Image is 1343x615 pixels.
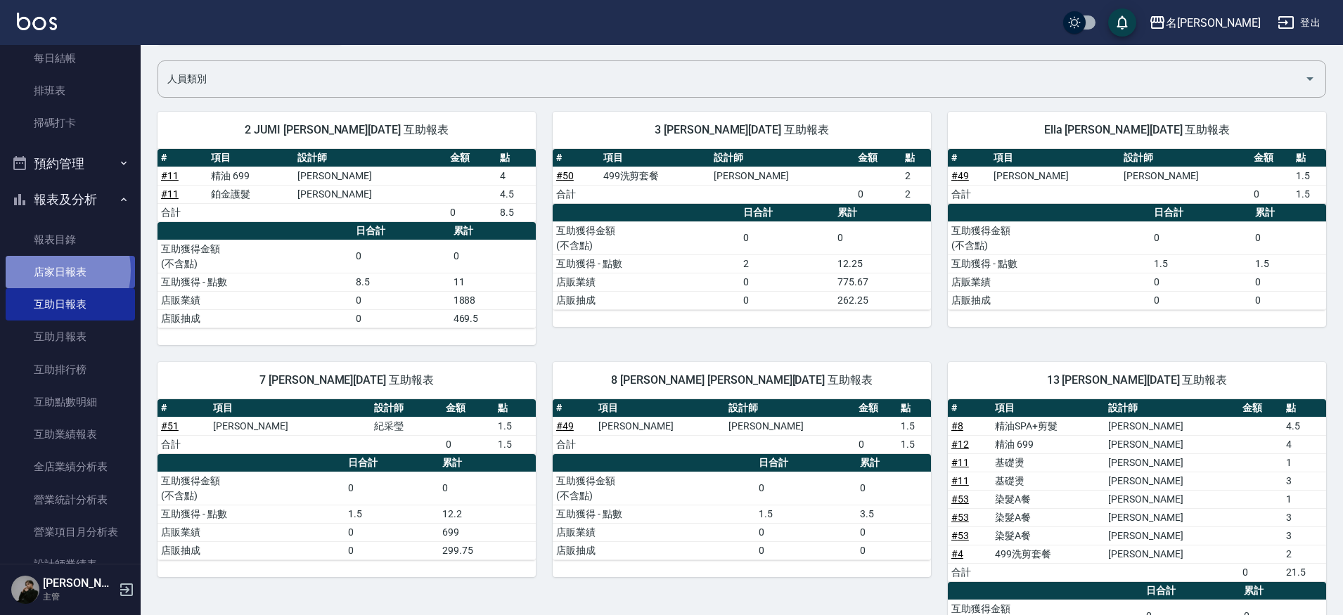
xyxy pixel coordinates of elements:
[556,170,574,181] a: #50
[948,563,991,581] td: 合計
[901,149,931,167] th: 點
[948,221,1150,254] td: 互助獲得金額 (不含點)
[1105,453,1239,472] td: [PERSON_NAME]
[161,420,179,432] a: #51
[1292,149,1326,167] th: 點
[553,541,755,559] td: 店販抽成
[352,309,450,328] td: 0
[948,254,1150,273] td: 互助獲得 - 點數
[1105,472,1239,490] td: [PERSON_NAME]
[17,13,57,30] img: Logo
[553,221,740,254] td: 互助獲得金額 (不含點)
[158,309,352,328] td: 店販抽成
[951,548,963,559] a: #4
[439,541,536,559] td: 299.75
[439,472,536,505] td: 0
[948,291,1150,309] td: 店販抽成
[951,420,963,432] a: #8
[345,523,438,541] td: 0
[755,454,856,472] th: 日合計
[595,417,725,435] td: [PERSON_NAME]
[158,149,207,167] th: #
[1105,417,1239,435] td: [PERSON_NAME]
[6,181,135,218] button: 報表及分析
[158,291,352,309] td: 店販業績
[494,417,536,435] td: 1.5
[553,149,600,167] th: #
[951,493,969,505] a: #53
[1252,221,1326,254] td: 0
[6,145,135,182] button: 預約管理
[948,185,990,203] td: 合計
[158,203,207,221] td: 合計
[1292,185,1326,203] td: 1.5
[6,386,135,418] a: 互助點數明細
[164,67,1299,91] input: 人員名稱
[496,203,536,221] td: 8.5
[1250,185,1292,203] td: 0
[1283,472,1326,490] td: 3
[1240,582,1326,600] th: 累計
[6,418,135,451] a: 互助業績報表
[43,590,115,603] p: 主管
[755,541,856,559] td: 0
[951,512,969,523] a: #53
[948,399,991,417] th: #
[158,472,345,505] td: 互助獲得金額 (不含點)
[834,254,931,273] td: 12.25
[1252,254,1326,273] td: 1.5
[158,222,536,328] table: a dense table
[1120,167,1250,185] td: [PERSON_NAME]
[439,505,536,523] td: 12.2
[1105,526,1239,545] td: [PERSON_NAME]
[553,435,595,453] td: 合計
[553,291,740,309] td: 店販抽成
[6,288,135,321] a: 互助日報表
[856,472,931,505] td: 0
[951,457,969,468] a: #11
[991,453,1105,472] td: 基礎燙
[6,516,135,548] a: 營業項目月分析表
[450,309,536,328] td: 469.5
[294,185,446,203] td: [PERSON_NAME]
[856,505,931,523] td: 3.5
[600,167,711,185] td: 499洗剪套餐
[158,435,210,453] td: 合計
[991,526,1105,545] td: 染髮A餐
[855,435,897,453] td: 0
[1105,490,1239,508] td: [PERSON_NAME]
[834,204,931,222] th: 累計
[948,204,1326,310] table: a dense table
[352,222,450,240] th: 日合計
[948,399,1326,582] table: a dense table
[158,273,352,291] td: 互助獲得 - 點數
[1105,508,1239,526] td: [PERSON_NAME]
[158,240,352,273] td: 互助獲得金額 (不含點)
[1299,67,1321,90] button: Open
[345,541,438,559] td: 0
[553,505,755,523] td: 互助獲得 - 點數
[1120,149,1250,167] th: 設計師
[161,170,179,181] a: #11
[496,185,536,203] td: 4.5
[1150,221,1252,254] td: 0
[834,291,931,309] td: 262.25
[553,149,931,204] table: a dense table
[948,149,990,167] th: #
[158,454,536,560] table: a dense table
[856,523,931,541] td: 0
[1105,545,1239,563] td: [PERSON_NAME]
[740,254,833,273] td: 2
[553,204,931,310] table: a dense table
[1150,273,1252,291] td: 0
[207,185,294,203] td: 鉑金護髮
[345,505,438,523] td: 1.5
[834,273,931,291] td: 775.67
[755,523,856,541] td: 0
[6,75,135,107] a: 排班表
[6,451,135,483] a: 全店業績分析表
[6,256,135,288] a: 店家日報表
[6,107,135,139] a: 掃碼打卡
[446,149,496,167] th: 金額
[834,221,931,254] td: 0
